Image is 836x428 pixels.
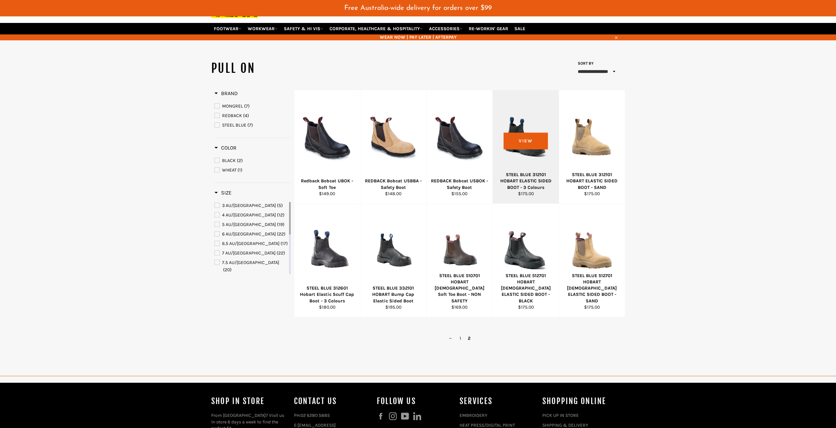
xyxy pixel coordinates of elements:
[542,396,619,407] h4: SHOPPING ONLINE
[563,172,621,191] div: STEEL BLUE 312101 HOBART ELASTIC SIDED BOOT - SAND
[492,204,559,317] a: STEEL BLUE 512701 HOBART LADIES ELASTIC SIDED BOOT - BLACKSTEEL BLUE 512701 HOBART [DEMOGRAPHIC_D...
[215,250,288,257] a: 7 AU/UK
[222,203,276,208] span: 3 AU/[GEOGRAPHIC_DATA]
[222,241,280,246] span: 6.5 AU/[GEOGRAPHIC_DATA]
[277,231,285,237] span: (22)
[222,212,276,218] span: 4 AU/[GEOGRAPHIC_DATA]
[215,103,291,110] a: MONGREL
[215,190,232,196] h3: Size
[344,5,492,11] span: Free Australia-wide delivery for orders over $99
[576,61,594,66] label: Sort by
[211,34,625,40] span: WEAR NOW | PAY LATER | AFTERPAY
[294,396,370,407] h4: Contact Us
[277,203,283,208] span: (5)
[244,103,250,109] span: (7)
[466,23,511,34] a: RE-WORKIN' GEAR
[445,334,456,343] a: ←
[211,23,244,34] a: FOOTWEAR
[464,334,474,343] span: 2
[492,90,559,204] a: STEEL BLUE 312101 HOBART ELASTIC SIDED BOOT - 3 ColoursSTEEL BLUE 312101 HOBART ELASTIC SIDED BOO...
[223,267,232,273] span: (20)
[365,178,422,191] div: REDBACK Bobcat USBBA - Safety Boot
[243,113,249,118] span: (4)
[247,122,253,128] span: (7)
[222,250,276,256] span: 7 AU/[GEOGRAPHIC_DATA]
[211,396,287,407] h4: Shop In Store
[426,204,493,317] a: STEEL BLUE 510701 HOBART Ladies Soft Toe Boot - NON SAFETYSTEEL BLUE 510701 HOBART [DEMOGRAPHIC_D...
[460,413,487,418] a: EMBROIDERY
[426,23,465,34] a: ACCESSORIES
[497,172,555,191] div: STEEL BLUE 312101 HOBART ELASTIC SIDED BOOT - 3 Colours
[222,222,276,227] span: 5 AU/[GEOGRAPHIC_DATA]
[215,157,291,164] a: BLACK
[431,273,488,304] div: STEEL BLUE 510701 HOBART [DEMOGRAPHIC_DATA] Soft Toe Boot - NON SAFETY
[211,60,418,77] h1: PULL ON
[559,204,625,317] a: STEEL BLUE 512701 HOBART LADIES ELASTIC SIDED BOOT - SANDSTEEL BLUE 512701 HOBART [DEMOGRAPHIC_DA...
[215,90,238,97] h3: Brand
[563,273,621,304] div: STEEL BLUE 512701 HOBART [DEMOGRAPHIC_DATA] ELASTIC SIDED BOOT - SAND
[327,23,425,34] a: CORPORATE, HEALTHCARE & HOSPITALITY
[360,204,426,317] a: STEEL BLUE 332101 HOBART Bump Cap Elastic Sided BootSTEEL BLUE 332101 HOBART Bump Cap Elastic Sid...
[237,158,243,163] span: (2)
[294,204,360,317] a: STEEL BLUE 312601 Hobart Elastic Scuff Cap Boot - 3 ColoursSTEEL BLUE 312601 Hobart Elastic Scuff...
[460,422,515,428] a: HEAT PRESS/DIGITAL PRINT
[215,202,288,209] a: 3 AU/UK
[298,285,356,304] div: STEEL BLUE 312601 Hobart Elastic Scuff Cap Boot - 3 Colours
[298,178,356,191] div: Redback Bobcat UBOK - Soft Toe
[215,212,288,219] a: 4 AU/UK
[277,222,284,227] span: (19)
[277,250,285,256] span: (22)
[294,412,370,418] p: PH:
[215,167,291,174] a: WHEAT
[281,241,288,246] span: (17)
[281,23,326,34] a: SAFETY & HI VIS
[301,413,330,418] a: 02 6280 5885
[559,90,625,204] a: STEEL BLUE 312101 HOBART ELASTIC SIDED BOOT - SANDSTEEL BLUE 312101 HOBART ELASTIC SIDED BOOT - S...
[426,90,493,204] a: REDBACK Bobcat USBOK - Safety BootREDBACK Bobcat USBOK - Safety Boot$155.00
[512,23,528,34] a: SALE
[222,231,276,237] span: 6 AU/[GEOGRAPHIC_DATA]
[277,212,284,218] span: (12)
[215,112,291,119] a: REDBACK
[431,178,488,191] div: REDBACK Bobcat USBOK - Safety Boot
[456,334,464,343] a: 1
[460,396,536,407] h4: services
[360,90,426,204] a: REDBACK Bobcat USBBA - Safety BootREDBACK Bobcat USBBA - Safety Boot$148.00
[542,413,579,418] a: PICK UP IN STORE
[215,145,237,151] h3: Color
[215,231,288,238] a: 6 AU/UK
[497,273,555,304] div: STEEL BLUE 512701 HOBART [DEMOGRAPHIC_DATA] ELASTIC SIDED BOOT - BLACK
[222,167,237,173] span: WHEAT
[215,221,288,228] a: 5 AU/UK
[215,259,288,274] a: 7.5 AU/UK
[222,260,279,265] span: 7.5 AU/[GEOGRAPHIC_DATA]
[377,396,453,407] h4: Follow us
[245,23,280,34] a: WORKWEAR
[222,113,242,118] span: REDBACK
[294,90,360,204] a: Redback Bobcat UBOK - Soft ToeRedback Bobcat UBOK - Soft Toe$149.00
[222,158,236,163] span: BLACK
[222,103,243,109] span: MONGREL
[222,122,246,128] span: STEEL BLUE
[215,122,291,129] a: STEEL BLUE
[237,167,242,173] span: (1)
[365,285,422,304] div: STEEL BLUE 332101 HOBART Bump Cap Elastic Sided Boot
[542,422,588,428] a: SHIPPING & DELIVERY
[215,240,288,247] a: 6.5 AU/UK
